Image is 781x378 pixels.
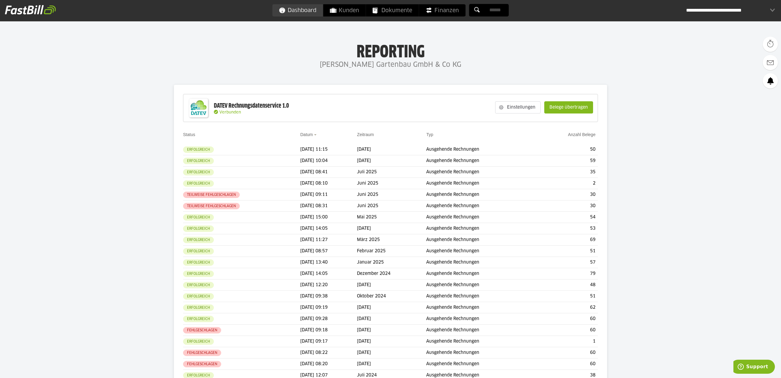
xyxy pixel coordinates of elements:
td: Ausgehende Rechnungen [426,291,536,302]
sl-badge: Erfolgreich [183,237,214,243]
sl-badge: Erfolgreich [183,259,214,266]
iframe: Öffnet ein Widget, in dem Sie weitere Informationen finden [733,360,775,375]
sl-badge: Erfolgreich [183,282,214,288]
td: Ausgehende Rechnungen [426,189,536,200]
a: Datum [300,132,313,137]
sl-badge: Erfolgreich [183,338,214,345]
td: [DATE] 08:31 [300,200,357,212]
td: [DATE] [357,347,426,358]
a: Typ [426,132,433,137]
td: Oktober 2024 [357,291,426,302]
sl-badge: Erfolgreich [183,225,214,232]
td: 2 [536,178,598,189]
td: [DATE] [357,144,426,155]
span: Kunden [330,4,359,16]
td: Ausgehende Rechnungen [426,167,536,178]
td: [DATE] 08:57 [300,246,357,257]
a: Finanzen [419,4,466,16]
td: 30 [536,200,598,212]
td: 59 [536,155,598,167]
td: Juni 2025 [357,200,426,212]
sl-badge: Erfolgreich [183,146,214,153]
td: 54 [536,212,598,223]
sl-badge: Teilweise fehlgeschlagen [183,192,240,198]
span: Verbunden [219,110,241,114]
td: Ausgehende Rechnungen [426,155,536,167]
td: 1 [536,336,598,347]
sl-badge: Erfolgreich [183,214,214,221]
td: [DATE] 09:18 [300,325,357,336]
td: März 2025 [357,234,426,246]
sl-button: Einstellungen [495,101,541,113]
td: 60 [536,313,598,325]
td: [DATE] [357,336,426,347]
td: 50 [536,144,598,155]
sl-badge: Erfolgreich [183,304,214,311]
sl-badge: Fehlgeschlagen [183,327,221,333]
sl-badge: Erfolgreich [183,316,214,322]
td: Ausgehende Rechnungen [426,212,536,223]
td: 30 [536,189,598,200]
td: Ausgehende Rechnungen [426,347,536,358]
span: Finanzen [426,4,459,16]
td: Mai 2025 [357,212,426,223]
td: [DATE] 15:00 [300,212,357,223]
td: Ausgehende Rechnungen [426,178,536,189]
a: Dokumente [366,4,419,16]
td: 53 [536,223,598,234]
td: Ausgehende Rechnungen [426,268,536,279]
span: Dashboard [279,4,316,16]
td: [DATE] 08:20 [300,358,357,370]
td: 62 [536,302,598,313]
td: Ausgehende Rechnungen [426,358,536,370]
sl-button: Belege übertragen [544,101,593,113]
td: [DATE] 11:15 [300,144,357,155]
td: Februar 2025 [357,246,426,257]
td: 51 [536,246,598,257]
a: Kunden [323,4,366,16]
a: Status [183,132,195,137]
td: 35 [536,167,598,178]
td: Juli 2025 [357,167,426,178]
sl-badge: Erfolgreich [183,158,214,164]
td: [DATE] 11:27 [300,234,357,246]
td: Ausgehende Rechnungen [426,223,536,234]
td: Dezember 2024 [357,268,426,279]
td: 60 [536,325,598,336]
td: [DATE] [357,313,426,325]
td: 79 [536,268,598,279]
td: Ausgehende Rechnungen [426,234,536,246]
td: [DATE] 08:10 [300,178,357,189]
sl-badge: Teilweise fehlgeschlagen [183,203,240,209]
td: 60 [536,347,598,358]
a: Anzahl Belege [568,132,596,137]
sl-badge: Erfolgreich [183,248,214,254]
td: Ausgehende Rechnungen [426,246,536,257]
td: Juni 2025 [357,178,426,189]
img: DATEV-Datenservice Logo [186,96,211,120]
td: [DATE] 08:41 [300,167,357,178]
td: [DATE] 09:17 [300,336,357,347]
td: Ausgehende Rechnungen [426,279,536,291]
td: [DATE] [357,358,426,370]
sl-badge: Erfolgreich [183,180,214,187]
td: [DATE] [357,279,426,291]
td: Ausgehende Rechnungen [426,325,536,336]
td: Ausgehende Rechnungen [426,144,536,155]
td: 60 [536,358,598,370]
span: Dokumente [373,4,412,16]
td: [DATE] 08:22 [300,347,357,358]
td: [DATE] 14:05 [300,223,357,234]
td: 48 [536,279,598,291]
td: 51 [536,291,598,302]
sl-badge: Fehlgeschlagen [183,350,221,356]
td: Ausgehende Rechnungen [426,313,536,325]
td: [DATE] [357,325,426,336]
td: 57 [536,257,598,268]
td: [DATE] 09:11 [300,189,357,200]
td: [DATE] [357,223,426,234]
td: [DATE] 09:28 [300,313,357,325]
td: Ausgehende Rechnungen [426,257,536,268]
h1: Reporting [61,43,720,59]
